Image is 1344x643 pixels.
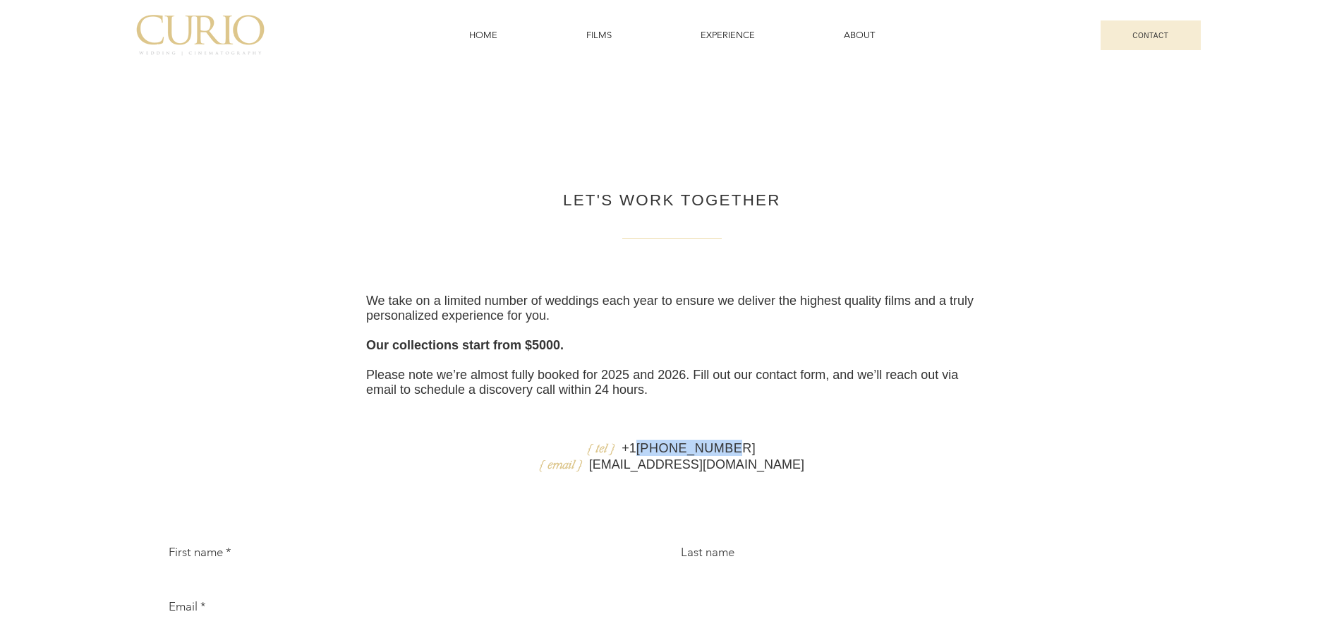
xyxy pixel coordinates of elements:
[540,456,582,471] span: { email }
[428,22,916,49] nav: Site
[1101,20,1201,50] a: CONTACT
[622,441,756,455] a: +1[PHONE_NUMBER]
[366,338,564,352] span: Our collections start from $5000.
[469,29,497,42] span: HOME
[545,22,653,49] a: FILMS
[1132,32,1168,40] span: CONTACT
[169,565,655,594] input: First name
[366,368,958,397] span: Please note we’re almost fully booked for 2025 and 2026. Fill out our contact form, and we’ll rea...
[169,545,231,560] label: First name
[169,599,206,614] label: Email
[588,440,615,455] span: { tel }
[136,15,265,56] img: C_Logo.png
[659,22,797,49] a: EXPERIENCE
[844,29,875,42] span: ABOUT
[802,22,916,49] a: ABOUT
[681,545,734,560] label: Last name
[563,191,781,209] span: LET'S WORK TOGETHER
[428,22,540,49] a: HOME
[701,29,755,42] span: EXPERIENCE
[636,441,756,455] span: [PHONE_NUMBER]
[366,294,974,323] span: We take on a limited number of weddings each year to ensure we deliver the highest quality films ...
[589,457,804,471] a: [EMAIL_ADDRESS][DOMAIN_NAME]
[681,565,1167,594] input: Last name
[586,29,612,42] span: FILMS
